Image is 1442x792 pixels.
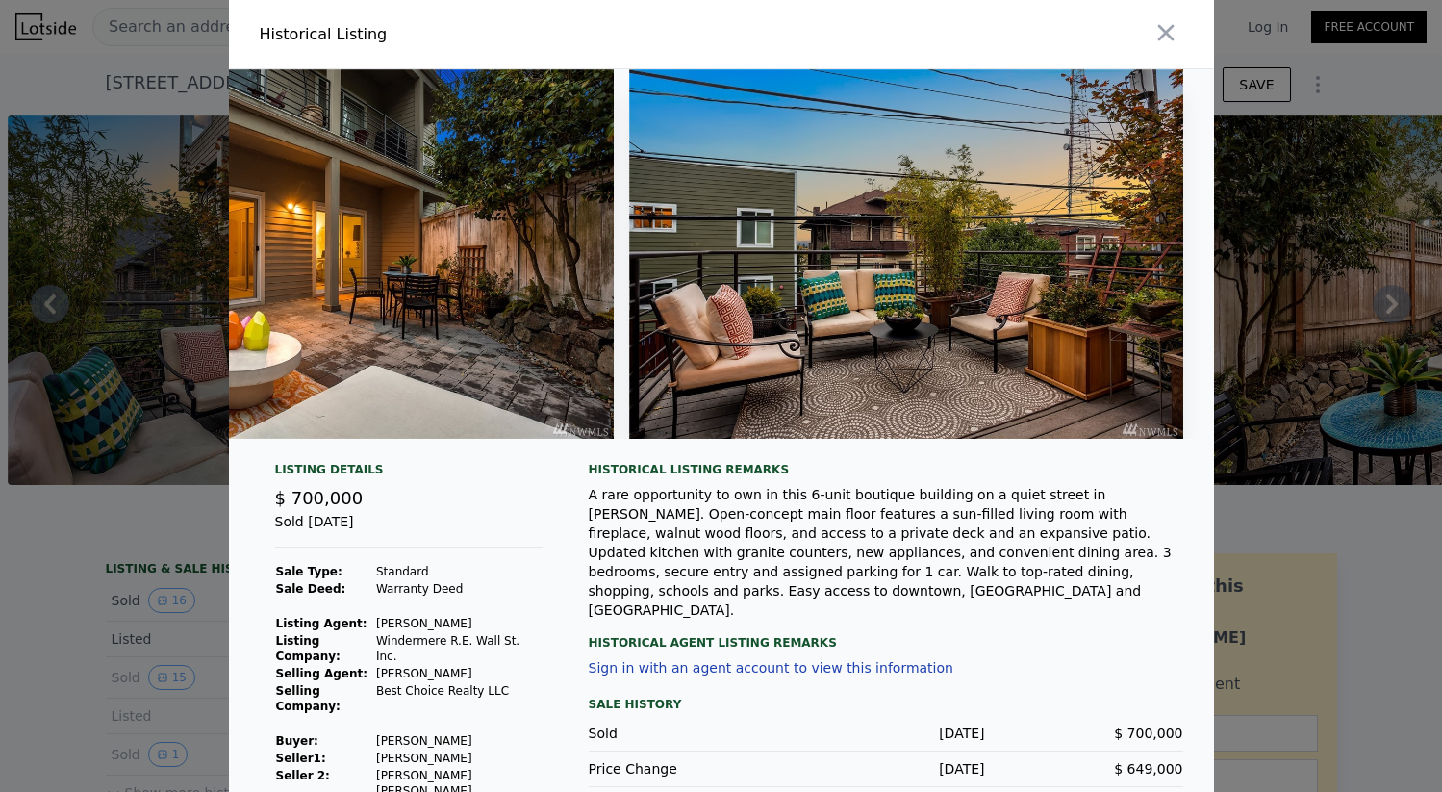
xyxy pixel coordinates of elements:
[276,582,346,596] strong: Sale Deed:
[787,759,985,779] div: [DATE]
[375,750,543,767] td: [PERSON_NAME]
[375,580,543,598] td: Warranty Deed
[589,724,787,743] div: Sold
[275,462,543,485] div: Listing Details
[375,632,543,665] td: Windermere R.E. Wall St. Inc.
[276,752,326,765] strong: Seller 1 :
[1114,761,1182,777] span: $ 649,000
[276,734,318,748] strong: Buyer :
[787,724,985,743] div: [DATE]
[260,23,714,46] div: Historical Listing
[1114,726,1182,741] span: $ 700,000
[275,488,364,508] span: $ 700,000
[375,682,543,715] td: Best Choice Realty LLC
[375,615,543,632] td: [PERSON_NAME]
[375,563,543,580] td: Standard
[375,665,543,682] td: [PERSON_NAME]
[275,512,543,548] div: Sold [DATE]
[276,634,341,663] strong: Listing Company:
[375,732,543,750] td: [PERSON_NAME]
[276,769,330,782] strong: Seller 2:
[589,759,787,779] div: Price Change
[589,485,1183,620] div: A rare opportunity to own in this 6-unit boutique building on a quiet street in [PERSON_NAME]. Op...
[589,693,1183,716] div: Sale History
[276,565,342,578] strong: Sale Type:
[589,660,953,676] button: Sign in with an agent account to view this information
[589,620,1183,651] div: Historical Agent Listing Remarks
[276,667,368,680] strong: Selling Agent:
[276,684,341,713] strong: Selling Company:
[629,69,1183,439] img: Property Img
[276,617,367,630] strong: Listing Agent:
[60,69,614,439] img: Property Img
[589,462,1183,477] div: Historical Listing remarks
